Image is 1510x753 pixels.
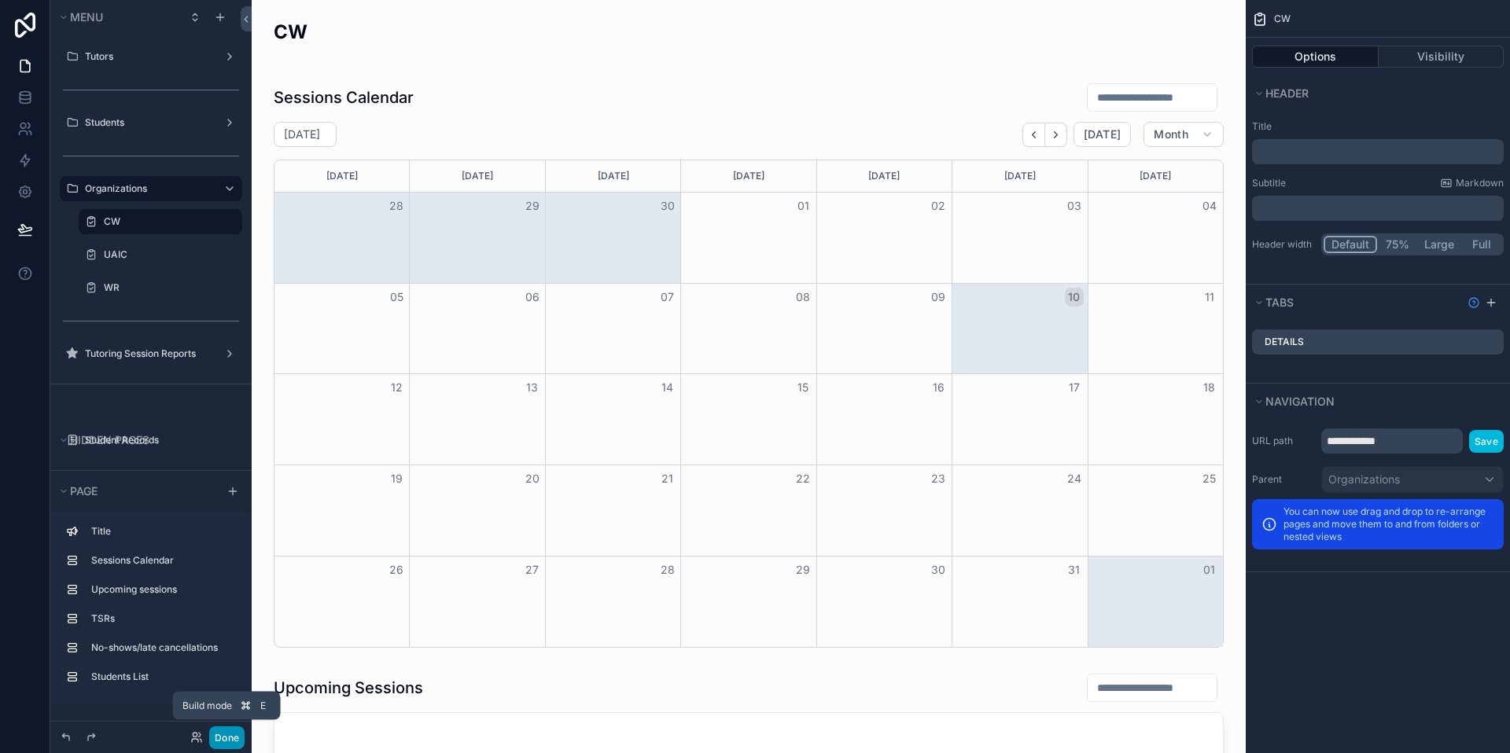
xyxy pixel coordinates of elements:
[1252,238,1315,251] label: Header width
[1328,472,1400,487] span: Organizations
[929,560,948,579] button: 30
[1265,395,1335,408] span: Navigation
[523,378,542,397] button: 13
[57,6,179,28] button: Menu
[1456,177,1504,189] span: Markdown
[257,700,270,712] span: E
[1265,336,1304,348] label: Details
[658,288,677,307] button: 07
[1252,473,1315,486] label: Parent
[85,116,211,129] label: Students
[658,378,677,397] button: 14
[70,10,103,24] span: Menu
[929,469,948,488] button: 23
[1377,236,1417,253] button: 75%
[85,434,233,446] label: Student Records
[387,469,406,488] button: 19
[387,288,406,307] button: 05
[1379,46,1504,68] button: Visibility
[85,182,211,195] label: Organizations
[1324,236,1377,253] button: Default
[794,560,812,579] button: 29
[182,700,232,712] span: Build mode
[523,469,542,488] button: 20
[794,469,812,488] button: 22
[1065,378,1084,397] button: 17
[1252,177,1286,189] label: Subtitle
[1200,197,1219,215] button: 04
[1065,469,1084,488] button: 24
[1065,197,1084,215] button: 03
[1283,505,1494,543] p: You can now use drag and drop to re-arrange pages and move them to and from folders or nested views
[50,512,252,705] div: scrollable content
[91,554,230,567] label: Sessions Calendar
[1252,120,1504,133] label: Title
[85,50,211,63] label: Tutors
[1200,378,1219,397] button: 18
[929,288,948,307] button: 09
[523,197,542,215] button: 29
[794,378,812,397] button: 15
[70,484,98,498] span: Page
[57,429,236,451] button: Hidden pages
[658,469,677,488] button: 21
[523,560,542,579] button: 27
[794,288,812,307] button: 08
[658,560,677,579] button: 28
[104,281,233,294] label: WR
[794,197,812,215] button: 01
[523,288,542,307] button: 06
[658,197,677,215] button: 30
[91,612,230,625] label: TSRs
[1440,177,1504,189] a: Markdown
[1265,86,1309,100] span: Header
[1252,46,1379,68] button: Options
[387,560,406,579] button: 26
[1252,139,1504,164] div: scrollable content
[1252,83,1494,105] button: Header
[387,197,406,215] button: 28
[1461,236,1501,253] button: Full
[91,670,230,683] label: Students List
[929,197,948,215] button: 02
[1321,466,1504,493] button: Organizations
[1252,196,1504,221] div: scrollable content
[1252,391,1494,413] button: Navigation
[104,248,233,261] label: UAIC
[1274,13,1291,25] span: CW
[91,583,230,596] label: Upcoming sessions
[1252,435,1315,447] label: URL path
[1065,560,1084,579] button: 31
[1200,469,1219,488] button: 25
[1200,560,1219,579] button: 01
[387,378,406,397] button: 12
[1469,430,1504,453] button: Save
[91,525,230,538] label: Title
[104,215,233,228] label: CW
[57,480,217,502] button: Page
[929,378,948,397] button: 16
[91,641,230,654] label: No-shows/late cancellations
[1065,288,1084,307] button: 10
[85,347,211,360] label: Tutoring Session Reports
[1468,296,1480,309] svg: Show help information
[1200,288,1219,307] button: 11
[1417,236,1461,253] button: Large
[1252,292,1461,314] button: Tabs
[209,726,245,749] button: Done
[1265,296,1294,309] span: Tabs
